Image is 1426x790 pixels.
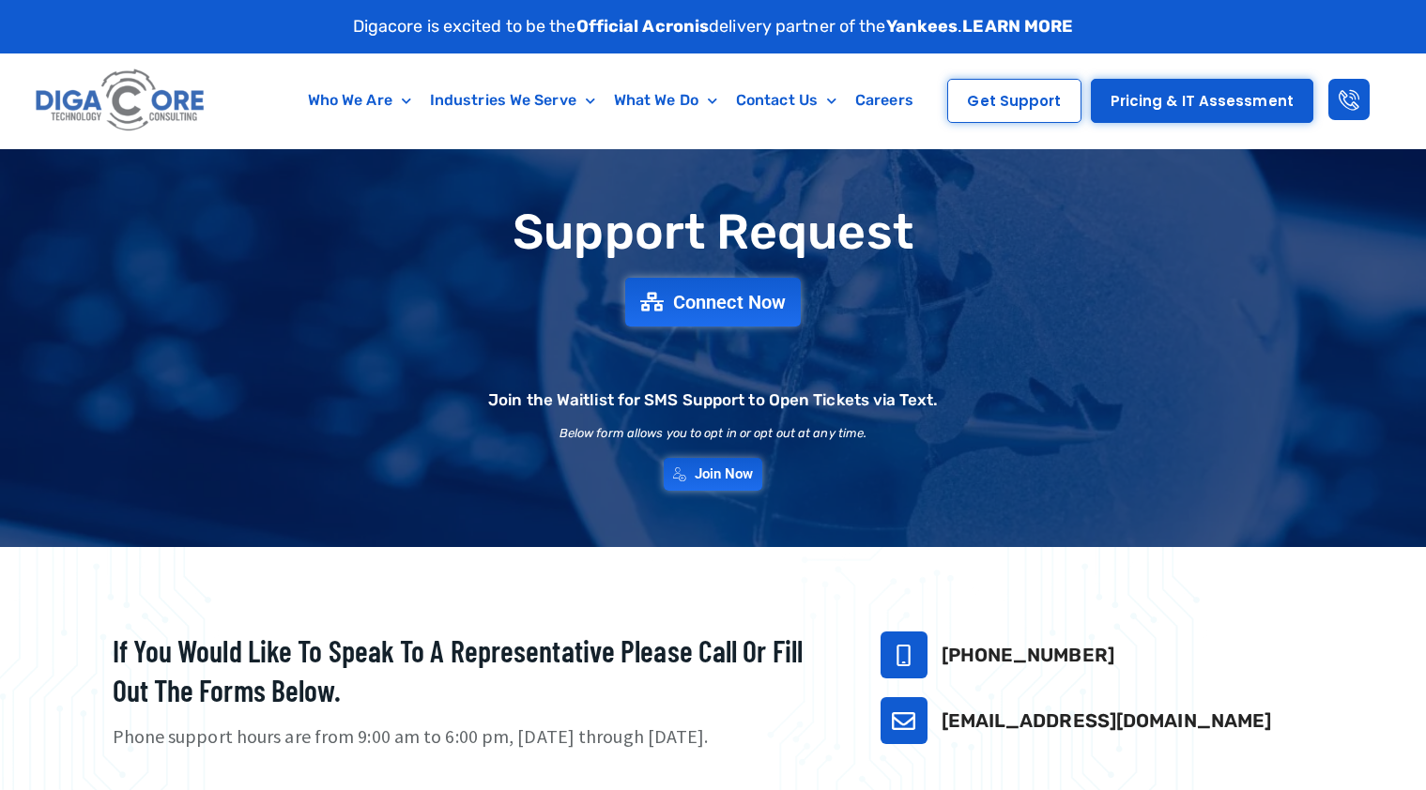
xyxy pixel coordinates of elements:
[286,79,935,122] nav: Menu
[942,644,1114,666] a: [PHONE_NUMBER]
[66,205,1361,259] h1: Support Request
[886,16,958,37] strong: Yankees
[113,631,834,709] h2: If you would like to speak to a representative please call or fill out the forms below.
[421,79,605,122] a: Industries We Serve
[727,79,846,122] a: Contact Us
[967,94,1061,108] span: Get Support
[942,709,1272,732] a: [EMAIL_ADDRESS][DOMAIN_NAME]
[605,79,727,122] a: What We Do
[881,697,928,744] a: support@digacore.com
[695,467,754,481] span: Join Now
[353,14,1074,39] p: Digacore is excited to be the delivery partner of the .
[947,79,1081,123] a: Get Support
[31,63,211,139] img: Digacore logo 1
[113,723,834,751] p: Phone support hours are from 9:00 am to 6:00 pm, [DATE] through [DATE].
[1091,79,1313,123] a: Pricing & IT Assessment
[664,458,763,491] a: Join Now
[962,16,1073,37] a: LEARN MORE
[299,79,421,122] a: Who We Are
[846,79,923,122] a: Careers
[560,427,867,439] h2: Below form allows you to opt in or opt out at any time.
[1111,94,1294,108] span: Pricing & IT Assessment
[625,278,801,327] a: Connect Now
[576,16,710,37] strong: Official Acronis
[673,293,786,311] span: Connect Now
[881,631,928,678] a: 732-646-5725
[488,392,938,408] h2: Join the Waitlist for SMS Support to Open Tickets via Text.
